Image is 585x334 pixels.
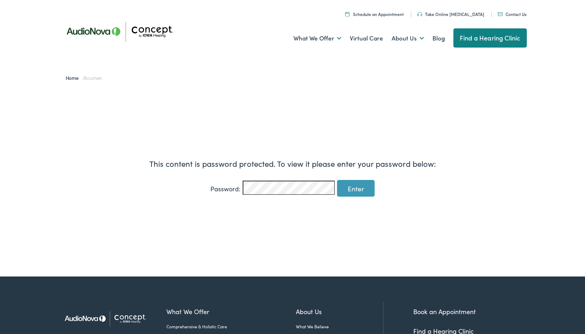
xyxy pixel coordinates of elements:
a: What We Offer [166,307,296,316]
a: Home [66,74,82,81]
img: utility icon [498,12,503,16]
a: Comprehensive & Holistic Care [166,323,296,330]
a: About Us [296,307,383,316]
a: Schedule an Appointment [345,11,404,17]
a: Find a Hearing Clinic [453,28,527,48]
span: Acumen [84,74,102,81]
input: Enter [337,180,375,197]
p: This content is password protected. To view it please enter your password below: [149,158,436,169]
a: Contact Us [498,11,526,17]
img: A calendar icon to schedule an appointment at Concept by Iowa Hearing. [345,12,349,16]
img: utility icon [417,12,422,16]
span: / [66,74,103,81]
a: Take Online [MEDICAL_DATA] [417,11,484,17]
label: Password: [210,184,241,193]
a: Virtual Care [350,25,383,51]
a: What We Offer [293,25,341,51]
a: Book an Appointment [413,307,476,316]
a: What We Believe [296,323,383,330]
a: About Us [392,25,424,51]
a: Blog [432,25,445,51]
